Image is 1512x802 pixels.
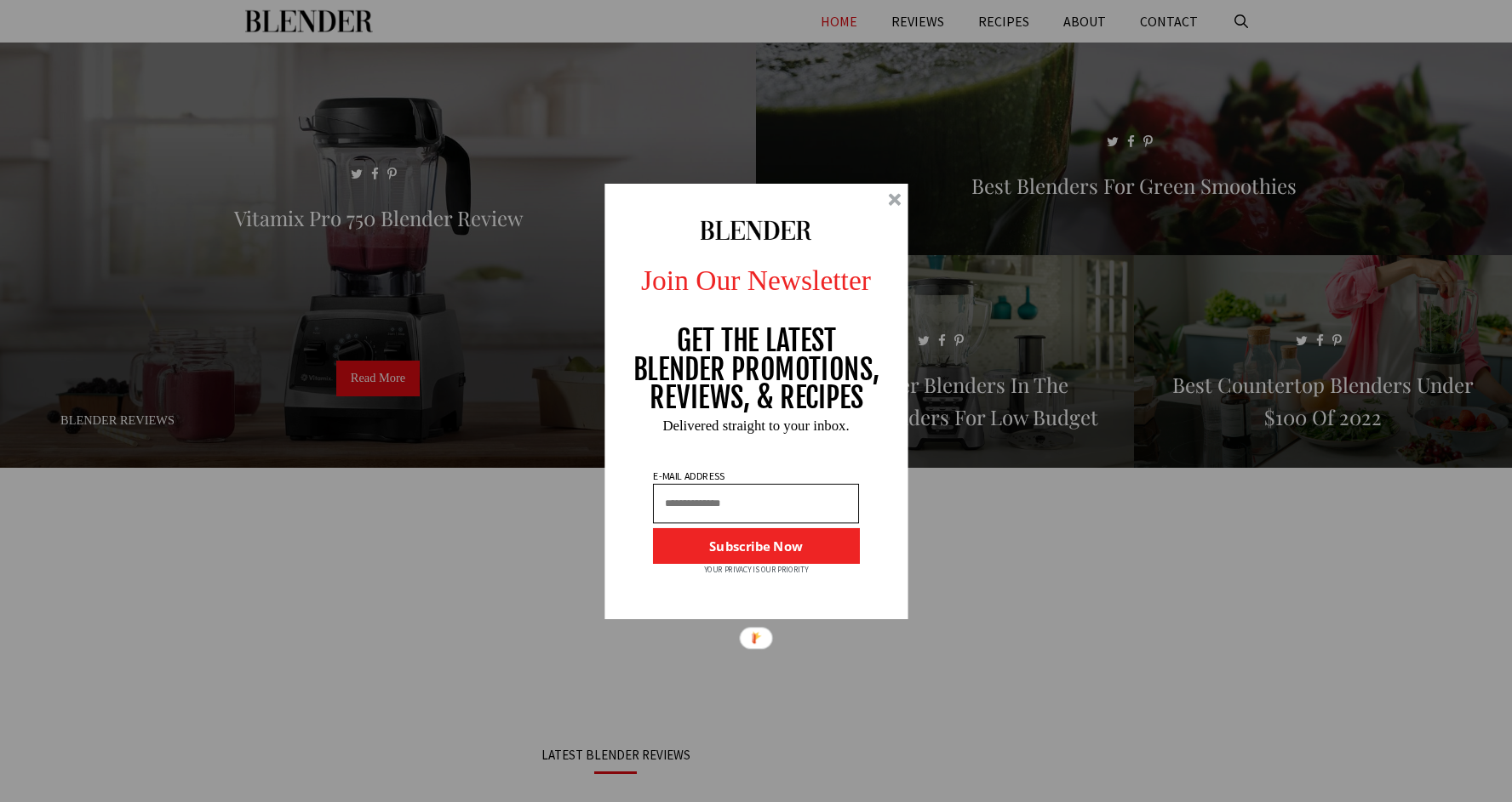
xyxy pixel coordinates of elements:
[653,527,859,563] button: Subscribe Now
[651,470,726,481] p: E-MAIL ADDRESS
[704,563,809,575] p: YOUR PRIVACY IS OUR PRIORITY
[633,327,880,412] p: GET THE LATEST BLENDER PROMOTIONS, REVIEWS, & RECIPES
[590,418,923,432] p: Delivered straight to your inbox.
[590,259,923,301] p: Join Our Newsletter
